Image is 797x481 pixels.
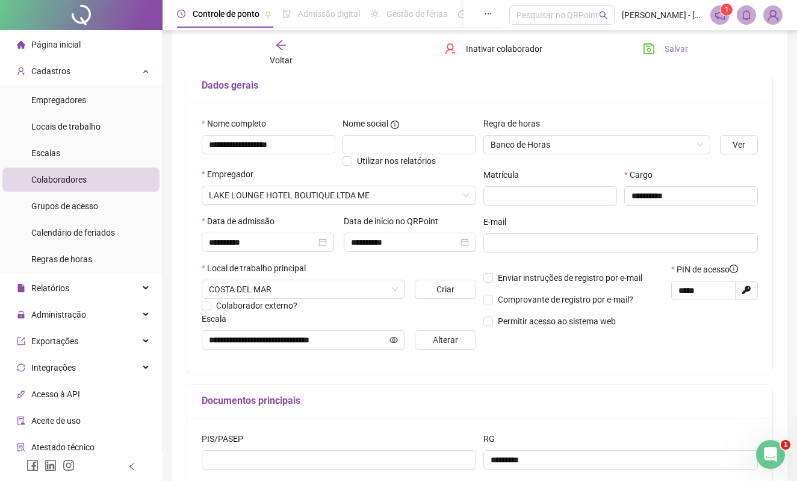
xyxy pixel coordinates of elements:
span: Salvar [665,42,688,55]
span: user-add [17,67,25,75]
span: facebook [26,459,39,471]
span: bell [741,10,752,20]
span: LAKE LOUNGE HOTEL BOUTIQUE LTDA ME [209,186,469,204]
span: Regras de horas [31,254,92,264]
span: clock-circle [177,10,185,18]
span: info-circle [391,121,399,129]
button: Criar [415,280,476,299]
span: Enviar instruções de registro por e-mail [498,273,642,283]
span: api [17,390,25,398]
label: Matrícula [483,168,527,181]
button: Alterar [415,330,476,350]
span: Cadastros [31,66,70,76]
span: linkedin [45,459,57,471]
span: Empregadores [31,95,86,105]
span: Relatórios [31,283,69,293]
label: E-mail [483,215,514,228]
span: save [643,43,655,55]
label: Data de admissão [202,215,282,228]
span: search [599,11,608,20]
span: audit [17,417,25,425]
span: export [17,337,25,345]
label: Cargo [624,168,660,181]
span: Escalas [31,148,60,158]
span: Aceite de uso [31,416,81,426]
span: Inativar colaborador [466,42,542,55]
span: Ver [733,138,745,151]
label: Local de trabalho principal [202,262,314,275]
h5: Dados gerais [202,78,758,93]
span: Gestão de férias [386,9,447,19]
span: Integrações [31,363,76,373]
span: notification [715,10,725,20]
span: left [128,462,136,471]
label: Regra de horas [483,117,548,130]
label: Data de início no QRPoint [344,215,446,228]
span: Criar [436,283,454,296]
span: lock [17,310,25,319]
span: Controle de ponto [193,9,259,19]
label: PIS/PASEP [202,432,251,445]
span: file-done [282,10,291,18]
span: dashboard [458,10,467,18]
span: Administração [31,310,86,319]
span: instagram [63,459,75,471]
iframe: Intercom live chat [756,440,785,469]
span: Calendário de feriados [31,228,115,237]
span: Atestado técnico [31,442,95,452]
span: Comprovante de registro por e-mail? [498,295,633,304]
span: info-circle [730,265,738,273]
span: Permitir acesso ao sistema web [498,316,616,326]
button: Inativar colaborador [435,39,551,58]
button: Ver [720,135,758,154]
span: Banco de Horas [491,136,703,154]
span: eye [389,336,398,344]
label: Escala [202,312,234,325]
span: arrow-left [275,39,287,51]
sup: 1 [721,4,733,16]
span: home [17,40,25,49]
span: file [17,284,25,292]
span: Acesso à API [31,389,80,399]
span: PIN de acesso [677,263,738,276]
span: 1 [725,5,729,14]
span: sun [371,10,379,18]
span: [PERSON_NAME] - [GEOGRAPHIC_DATA] [622,8,703,22]
span: Grupos de acesso [31,201,98,211]
span: user-delete [444,43,456,55]
button: Salvar [634,39,697,58]
span: Admissão digital [298,9,360,19]
span: 1 [781,440,790,450]
span: Colaboradores [31,175,87,184]
span: Página inicial [31,40,81,49]
img: 36959 [764,6,782,24]
span: RUA COMANDANTE PAULO EMILIO 3343 [209,280,398,298]
span: sync [17,363,25,372]
label: Empregador [202,168,261,181]
span: Utilizar nos relatórios [357,156,436,166]
span: pushpin [264,11,271,18]
span: Locais de trabalho [31,122,101,131]
span: Voltar [270,55,293,65]
span: Exportações [31,336,78,346]
span: ellipsis [484,10,492,18]
span: Colaborador externo? [216,301,297,310]
span: Nome social [343,117,388,130]
span: Alterar [433,333,458,347]
label: RG [483,432,503,445]
h5: Documentos principais [202,394,758,408]
label: Nome completo [202,117,274,130]
span: solution [17,443,25,451]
